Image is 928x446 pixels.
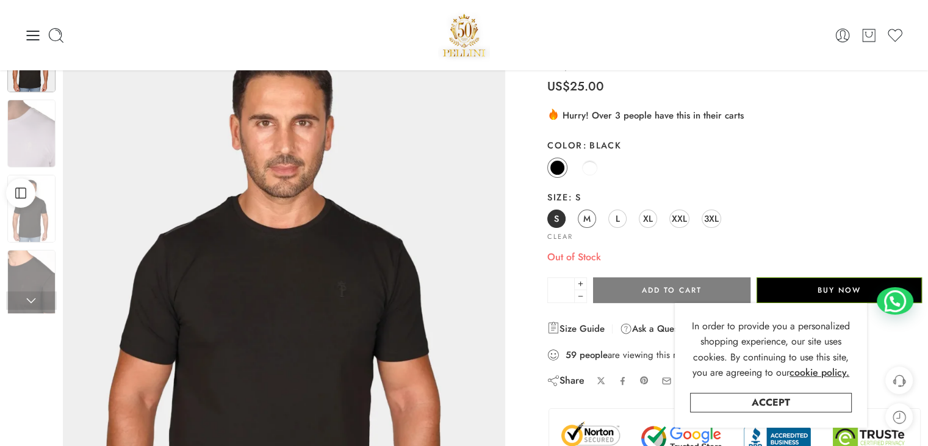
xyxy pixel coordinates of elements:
a: Pellini - [438,9,491,61]
a: Size Guide [547,321,605,336]
a: XL [639,210,657,228]
a: Share on Facebook [618,376,627,386]
p: Out of Stock [547,249,922,265]
a: Ask a Question [620,321,692,336]
span: In order to provide you a personalized shopping experience, our site uses cookies. By continuing ... [692,319,850,380]
span: XXL [672,210,687,227]
div: Hurry! Over 3 people have this in their carts [547,108,922,122]
span: Black [583,139,622,152]
a: Email to your friends [661,376,672,386]
a: cookie policy. [790,365,849,381]
span: S [568,191,581,203]
label: Color [547,139,922,152]
a: Pin on Pinterest [639,376,649,386]
button: Buy Now [757,277,922,303]
span: XL [643,210,653,227]
span: S [554,210,559,227]
a: Login / Register [834,27,851,44]
input: Product quantity [547,277,575,303]
a: 3XL [702,210,721,228]
span: L [616,210,620,227]
img: Artboard 1-1 [7,100,56,167]
a: Accept [690,393,852,412]
a: Clear options [547,233,573,240]
a: Wishlist [887,27,904,44]
a: S [547,210,566,228]
a: XXL [669,210,689,228]
strong: 59 [566,349,577,361]
legend: Guaranteed Safe Checkout [674,402,796,415]
a: M [578,210,596,228]
span: M [583,210,591,227]
img: Artboard 1-1 [7,175,56,243]
button: Add to cart [593,277,750,303]
bdi: 25.00 [547,78,604,95]
img: Artboard 1-1 [7,250,56,318]
img: Pellini [438,9,491,61]
a: L [608,210,627,228]
strong: people [580,349,608,361]
div: Share [547,374,584,387]
a: Cart [860,27,877,44]
span: 3XL [704,210,719,227]
a: Share on X [597,376,606,386]
label: Size [547,191,922,203]
span: US$ [547,78,570,95]
div: are viewing this right now [547,348,922,362]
